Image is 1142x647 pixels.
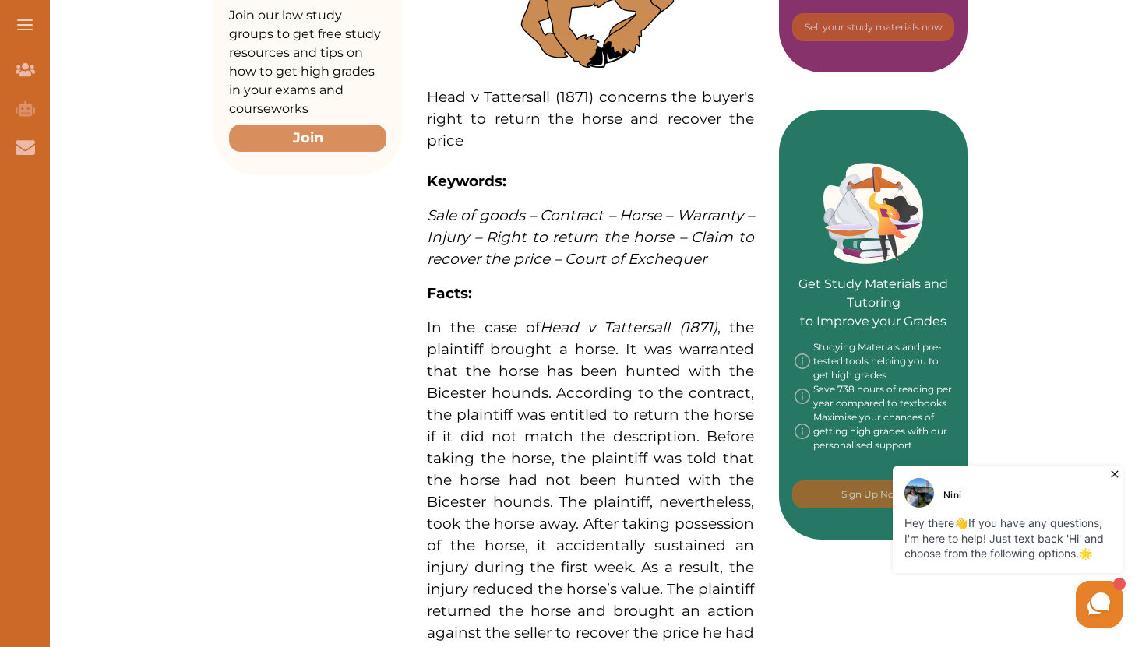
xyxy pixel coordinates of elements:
[795,231,952,331] p: Get Study Materials and Tutoring to Improve your Grades
[823,163,923,264] img: Green card image
[795,382,952,410] div: Save 738 hours of reading per year compared to textbooks
[229,6,386,118] p: Join our law study groups to get free study resources and tips on how to get high grades in your ...
[792,13,954,41] button: [object Object]
[229,125,386,152] button: Join
[427,88,754,149] span: Head v Tattersall (1871) concerns the buyer's right to return the horse and recover the price
[795,340,810,382] img: info-img
[795,340,952,382] div: Studying Materials and pre-tested tools helping you to get high grades
[540,318,717,336] span: Head v Tattersall (1871)
[768,462,1126,631] iframe: HelpCrunch
[427,172,506,190] strong: Keywords:
[795,410,952,452] div: Maximise your chances of getting high grades with our personalised support
[795,382,810,410] img: info-img
[795,410,810,452] img: info-img
[805,20,943,34] p: Sell your study materials now
[427,284,472,302] strong: Facts:
[427,206,754,268] span: Sale of goods – Contract – Horse – Warranty – Injury – Right to return the horse – Claim to recov...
